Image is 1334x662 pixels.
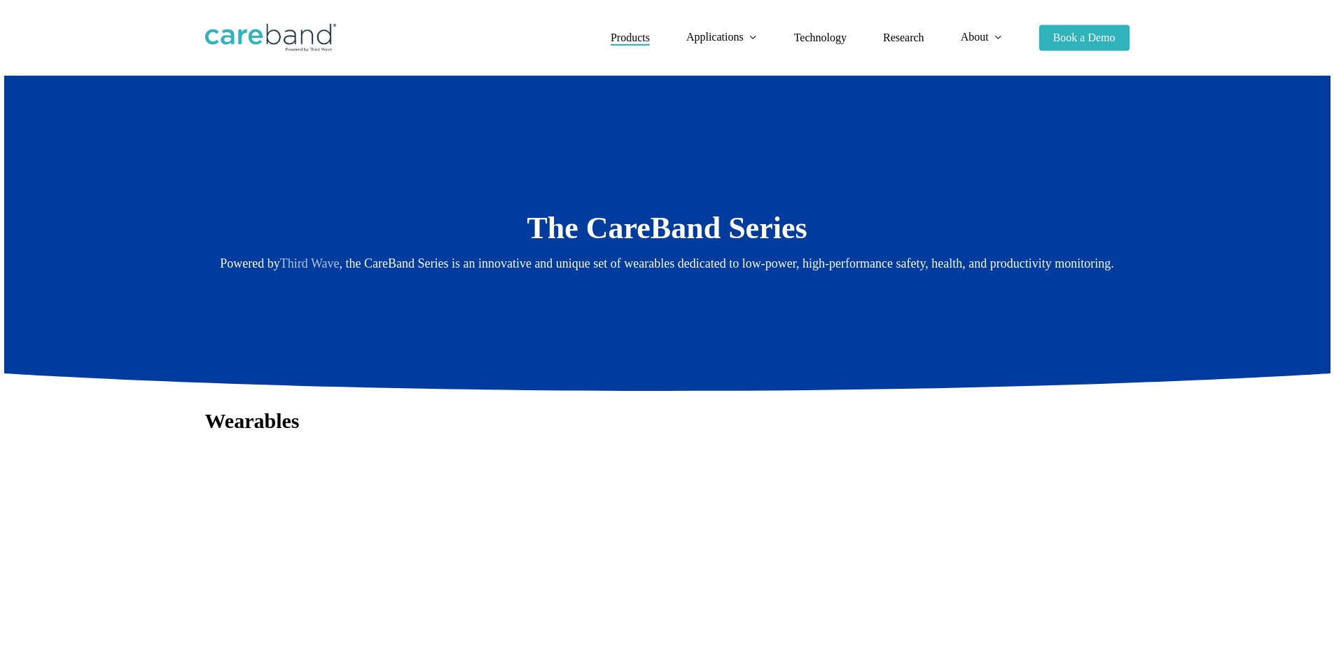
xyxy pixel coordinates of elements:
a: Book a Demo [1039,32,1130,43]
img: CareBand [205,24,336,52]
a: Technology [794,32,847,43]
a: Applications [686,32,758,43]
span: About [961,31,989,43]
a: Third Wave [280,256,340,270]
p: Powered by , the CareBand Series is an innovative and unique set of wearables dedicated to low-po... [205,252,1130,275]
a: Products [611,32,650,43]
a: Research [883,32,924,43]
a: About [961,32,1003,43]
span: Applications [686,31,744,43]
span: Book a Demo [1053,32,1116,43]
h2: The CareBand Series [205,209,1130,247]
h3: Wearables [205,408,1130,434]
